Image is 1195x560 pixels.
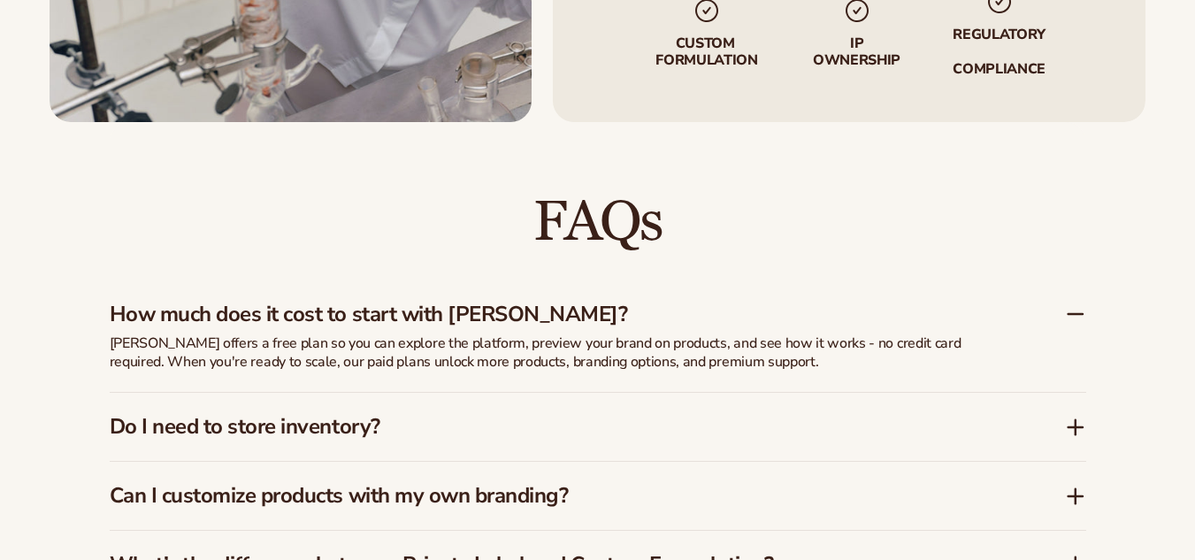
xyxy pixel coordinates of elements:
h3: Can I customize products with my own branding? [110,483,1012,509]
p: IP Ownership [811,35,901,69]
h2: FAQs [110,193,1086,252]
h3: Do I need to store inventory? [110,414,1012,440]
p: [PERSON_NAME] offers a free plan so you can explore the platform, preview your brand on products,... [110,334,994,372]
p: Custom formulation [651,35,762,69]
h3: How much does it cost to start with [PERSON_NAME]? [110,302,1012,327]
p: regulatory compliance [951,27,1046,78]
